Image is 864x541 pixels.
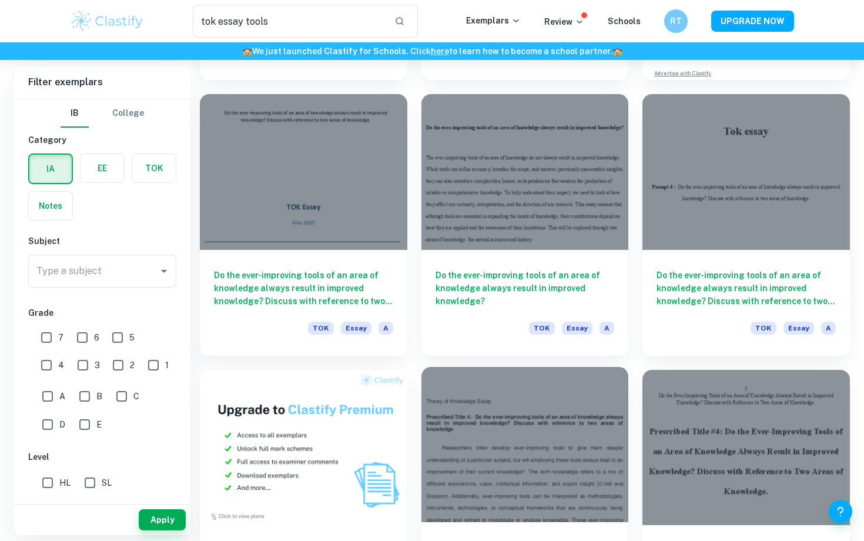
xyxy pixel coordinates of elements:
[165,359,169,372] span: 1
[642,94,850,355] a: Do the ever-improving tools of an area of knowledge always result in improved knowledge? Discuss ...
[59,418,65,431] span: D
[58,359,64,372] span: 4
[783,322,814,335] span: Essay
[200,370,407,525] img: Thumbnail
[70,9,145,33] img: Clastify logo
[608,16,641,26] a: Schools
[214,269,393,308] h6: Do the ever-improving tools of an area of knowledge always result in improved knowledge? Discuss ...
[654,69,711,78] a: Advertise with Clastify
[61,99,144,128] div: Filter type choice
[200,94,407,355] a: Do the ever-improving tools of an area of knowledge always result in improved knowledge? Discuss ...
[421,94,629,355] a: Do the ever-improving tools of an area of knowledge always result in improved knowledge?TOKEssayA
[308,322,334,335] span: TOK
[58,331,63,344] span: 7
[129,331,135,344] span: 5
[751,322,776,335] span: TOK
[193,5,385,38] input: Search for any exemplars...
[28,306,176,319] h6: Grade
[28,450,176,463] h6: Level
[59,390,65,403] span: A
[436,269,615,308] h6: Do the ever-improving tools of an area of knowledge always result in improved knowledge?
[102,476,112,489] span: SL
[2,45,862,58] h6: We just launched Clastify for Schools. Click to learn how to become a school partner.
[544,15,584,28] p: Review
[466,14,521,27] p: Exemplars
[156,263,172,279] button: Open
[94,331,99,344] span: 6
[341,322,371,335] span: Essay
[821,322,836,335] span: A
[96,418,102,431] span: E
[96,390,102,403] span: B
[133,390,139,403] span: C
[28,133,176,146] h6: Category
[242,46,252,56] span: 🏫
[139,509,186,530] button: Apply
[61,99,89,128] button: IB
[29,155,72,183] button: IA
[657,269,836,308] h6: Do the ever-improving tools of an area of knowledge always result in improved knowledge? Discuss ...
[669,15,683,28] h6: RT
[529,322,555,335] span: TOK
[379,322,393,335] span: A
[711,11,794,32] button: UPGRADE NOW
[431,46,449,56] a: here
[81,154,124,182] button: EE
[132,154,176,182] button: TOK
[130,359,135,372] span: 2
[562,322,592,335] span: Essay
[29,192,72,220] button: Notes
[612,46,622,56] span: 🏫
[28,235,176,248] h6: Subject
[59,476,71,489] span: HL
[112,99,144,128] button: College
[600,322,614,335] span: A
[14,66,190,99] h6: Filter exemplars
[664,9,688,33] button: RT
[829,500,852,523] button: Help and Feedback
[95,359,100,372] span: 3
